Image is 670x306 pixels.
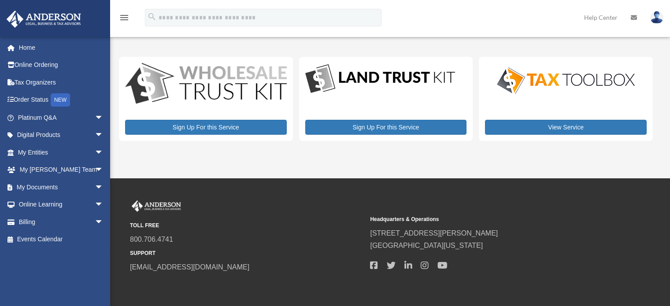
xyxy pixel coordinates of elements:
[650,11,663,24] img: User Pic
[95,178,112,196] span: arrow_drop_down
[125,63,287,106] img: WS-Trust-Kit-lgo-1.jpg
[119,12,130,23] i: menu
[6,74,117,91] a: Tax Organizers
[6,144,117,161] a: My Entitiesarrow_drop_down
[130,236,173,243] a: 800.706.4741
[6,213,117,231] a: Billingarrow_drop_down
[119,15,130,23] a: menu
[6,109,117,126] a: Platinum Q&Aarrow_drop_down
[6,178,117,196] a: My Documentsarrow_drop_down
[130,200,183,212] img: Anderson Advisors Platinum Portal
[305,63,455,95] img: LandTrust_lgo-1.jpg
[95,196,112,214] span: arrow_drop_down
[147,12,157,22] i: search
[6,91,117,109] a: Order StatusNEW
[4,11,84,28] img: Anderson Advisors Platinum Portal
[370,229,498,237] a: [STREET_ADDRESS][PERSON_NAME]
[6,39,117,56] a: Home
[305,120,467,135] a: Sign Up For this Service
[485,120,647,135] a: View Service
[370,242,483,249] a: [GEOGRAPHIC_DATA][US_STATE]
[95,161,112,179] span: arrow_drop_down
[6,161,117,179] a: My [PERSON_NAME] Teamarrow_drop_down
[130,221,364,230] small: TOLL FREE
[6,56,117,74] a: Online Ordering
[6,126,112,144] a: Digital Productsarrow_drop_down
[51,93,70,107] div: NEW
[6,196,117,214] a: Online Learningarrow_drop_down
[95,213,112,231] span: arrow_drop_down
[6,231,117,248] a: Events Calendar
[130,249,364,258] small: SUPPORT
[125,120,287,135] a: Sign Up For this Service
[130,263,249,271] a: [EMAIL_ADDRESS][DOMAIN_NAME]
[95,144,112,162] span: arrow_drop_down
[95,126,112,144] span: arrow_drop_down
[95,109,112,127] span: arrow_drop_down
[370,215,604,224] small: Headquarters & Operations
